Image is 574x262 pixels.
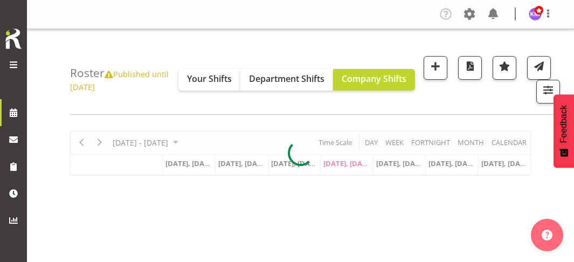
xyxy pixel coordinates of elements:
[529,8,542,20] img: kelly-morgan6119.jpg
[187,73,232,85] span: Your Shifts
[240,69,333,91] button: Department Shifts
[178,69,240,91] button: Your Shifts
[542,230,552,240] img: help-xxl-2.png
[70,67,178,92] h4: Roster
[3,27,24,51] img: Rosterit icon logo
[554,94,574,168] button: Feedback - Show survey
[536,80,560,104] button: Filter Shifts
[249,73,324,85] span: Department Shifts
[458,56,482,80] button: Download a PDF of the roster according to the set date range.
[333,69,415,91] button: Company Shifts
[493,56,516,80] button: Highlight an important date within the roster.
[559,105,569,143] span: Feedback
[424,56,447,80] button: Add a new shift
[342,73,406,85] span: Company Shifts
[527,56,551,80] button: Send a list of all shifts for the selected filtered period to all rostered employees.
[70,68,169,92] span: Published until [DATE]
